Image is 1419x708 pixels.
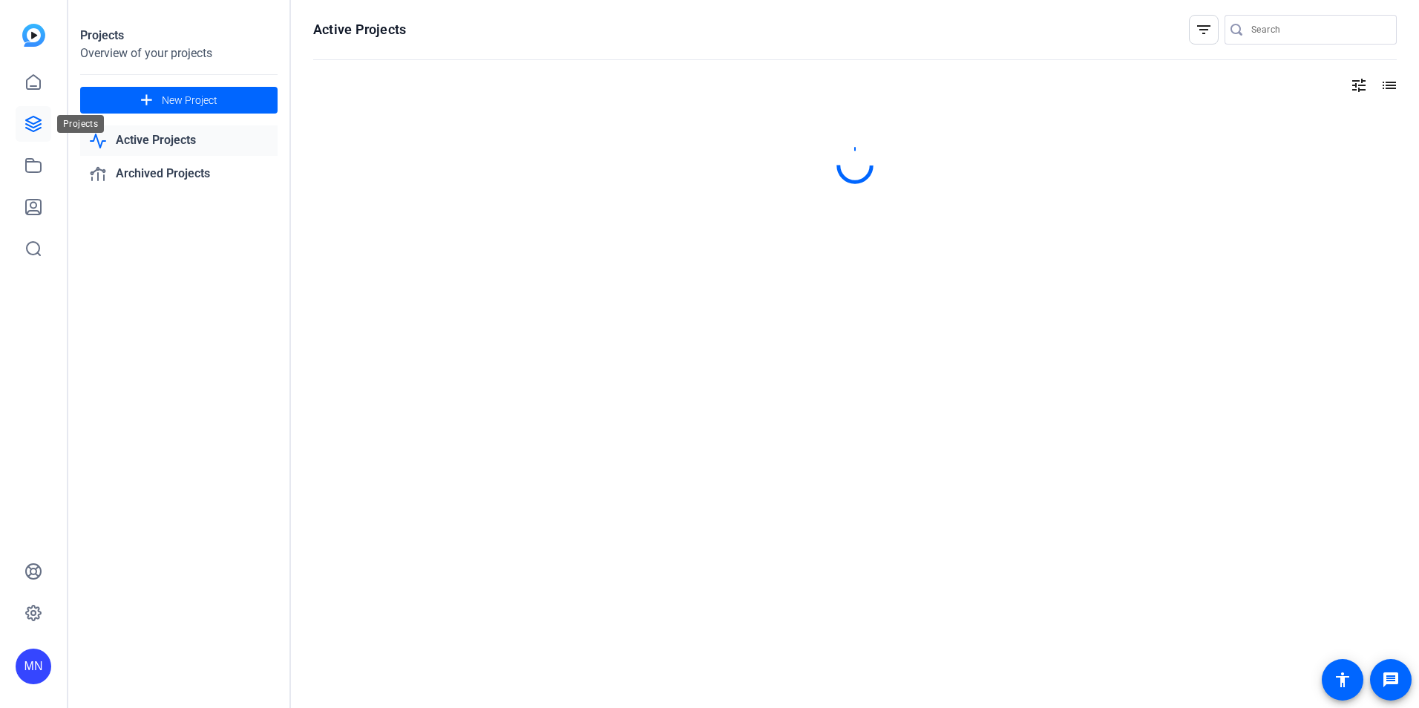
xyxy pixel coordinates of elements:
div: MN [16,649,51,684]
div: Projects [57,115,104,133]
mat-icon: add [137,91,156,110]
input: Search [1251,21,1385,39]
span: New Project [162,93,217,108]
button: New Project [80,87,278,114]
mat-icon: tune [1350,76,1368,94]
a: Active Projects [80,125,278,156]
div: Overview of your projects [80,45,278,62]
mat-icon: filter_list [1195,21,1213,39]
mat-icon: list [1379,76,1397,94]
a: Archived Projects [80,159,278,189]
div: Projects [80,27,278,45]
mat-icon: message [1382,671,1400,689]
h1: Active Projects [313,21,406,39]
mat-icon: accessibility [1334,671,1351,689]
img: blue-gradient.svg [22,24,45,47]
